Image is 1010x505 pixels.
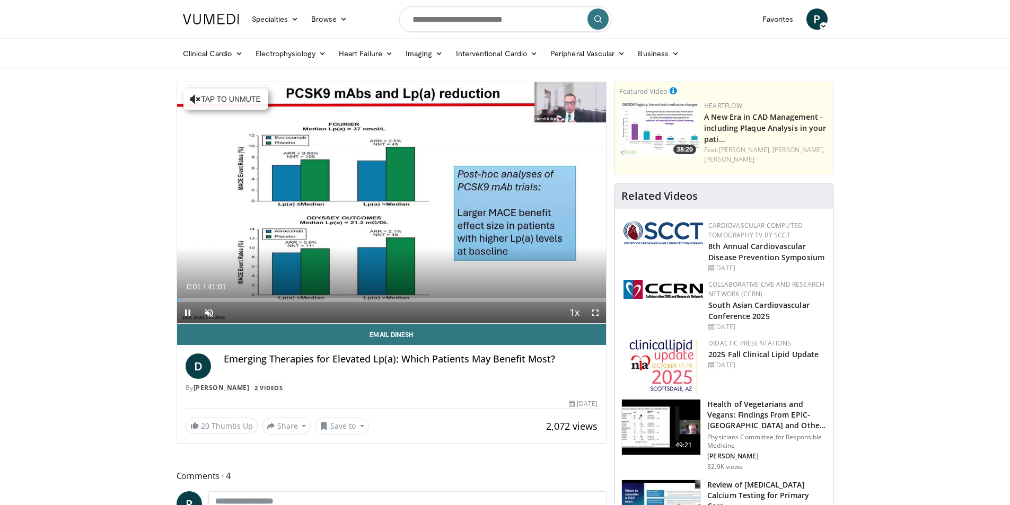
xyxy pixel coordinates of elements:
[622,400,700,455] img: 606f2b51-b844-428b-aa21-8c0c72d5a896.150x105_q85_crop-smart_upscale.jpg
[187,282,201,291] span: 0:01
[708,339,824,348] div: Didactic Presentations
[183,14,239,24] img: VuMedi Logo
[177,469,607,483] span: Comments 4
[564,302,585,323] button: Playback Rate
[198,302,219,323] button: Unmute
[224,353,598,365] h4: Emerging Therapies for Elevated Lp(a): Which Patients May Benefit Most?
[756,8,800,30] a: Favorites
[177,82,607,324] video-js: Video Player
[177,302,198,323] button: Pause
[708,349,819,359] a: 2025 Fall Clinical Lipid Update
[708,300,810,321] a: South Asian Cardiovascular Conference 2025
[546,420,598,432] span: 2,072 views
[708,280,824,298] a: Collaborative CME and Research Network (CCRN)
[704,145,829,164] div: Feat.
[623,280,703,299] img: a04ee3ba-8487-4636-b0fb-5e8d268f3737.png.150x105_q85_autocrop_double_scale_upscale_version-0.2.png
[305,8,354,30] a: Browse
[619,101,699,157] a: 38:20
[673,145,696,154] span: 38:20
[619,101,699,157] img: 738d0e2d-290f-4d89-8861-908fb8b721dc.150x105_q85_crop-smart_upscale.jpg
[204,282,206,291] span: /
[177,43,249,64] a: Clinical Cardio
[719,145,771,154] a: [PERSON_NAME],
[708,221,803,240] a: Cardiovascular Computed Tomography TV by SCCT
[569,399,598,409] div: [DATE]
[621,190,698,202] h4: Related Videos
[704,101,742,110] a: Heartflow
[544,43,631,64] a: Peripheral Vascular
[629,339,698,394] img: d65bce67-f81a-47c5-b47d-7b8806b59ca8.jpg.150x105_q85_autocrop_double_scale_upscale_version-0.2.jpg
[708,322,824,332] div: [DATE]
[201,421,209,431] span: 20
[186,418,258,434] a: 20 Thumbs Up
[707,463,742,471] p: 32.9K views
[262,418,311,435] button: Share
[315,418,369,435] button: Save to
[806,8,828,30] a: P
[177,324,607,345] a: Email Dinesh
[707,399,827,431] h3: Health of Vegetarians and Vegans: Findings From EPIC-[GEOGRAPHIC_DATA] and Othe…
[619,86,668,96] small: Featured Video
[249,43,332,64] a: Electrophysiology
[708,360,824,370] div: [DATE]
[585,302,606,323] button: Fullscreen
[399,6,611,32] input: Search topics, interventions
[708,263,824,273] div: [DATE]
[245,8,305,30] a: Specialties
[631,43,686,64] a: Business
[707,433,827,450] p: Physicians Committee for Responsible Medicine
[707,452,827,460] p: [PERSON_NAME]
[772,145,824,154] a: [PERSON_NAME],
[621,399,827,471] a: 49:21 Health of Vegetarians and Vegans: Findings From EPIC-[GEOGRAPHIC_DATA] and Othe… Physicians...
[623,221,703,244] img: 51a70120-4f25-49cc-93a4-67582377e75f.png.150x105_q85_autocrop_double_scale_upscale_version-0.2.png
[183,88,268,110] button: Tap to unmute
[704,112,826,144] a: A New Era in CAD Management - including Plaque Analysis in your pati…
[251,383,286,392] a: 2 Videos
[186,353,211,379] a: D
[671,440,697,450] span: 49:21
[194,383,250,392] a: [PERSON_NAME]
[704,155,754,164] a: [PERSON_NAME]
[708,241,824,262] a: 8th Annual Cardiovascular Disease Prevention Symposium
[207,282,226,291] span: 41:01
[332,43,399,64] a: Heart Failure
[177,298,607,302] div: Progress Bar
[186,383,598,393] div: By
[450,43,544,64] a: Interventional Cardio
[399,43,450,64] a: Imaging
